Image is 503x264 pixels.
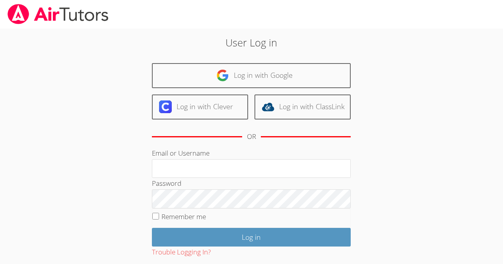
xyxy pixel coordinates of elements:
a: Log in with Google [152,63,351,88]
img: google-logo-50288ca7cdecda66e5e0955fdab243c47b7ad437acaf1139b6f446037453330a.svg [216,69,229,82]
img: classlink-logo-d6bb404cc1216ec64c9a2012d9dc4662098be43eaf13dc465df04b49fa7ab582.svg [262,100,274,113]
input: Log in [152,228,351,247]
label: Email or Username [152,148,210,158]
label: Password [152,179,181,188]
h2: User Log in [116,35,387,50]
button: Trouble Logging In? [152,247,211,258]
img: clever-logo-6eab21bc6e7a338710f1a6ff85c0baf02591cd810cc4098c63d3a4b26e2feb20.svg [159,100,172,113]
a: Log in with Clever [152,94,248,119]
div: OR [247,131,256,143]
img: airtutors_banner-c4298cdbf04f3fff15de1276eac7730deb9818008684d7c2e4769d2f7ddbe033.png [7,4,109,24]
label: Remember me [161,212,206,221]
a: Log in with ClassLink [254,94,351,119]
